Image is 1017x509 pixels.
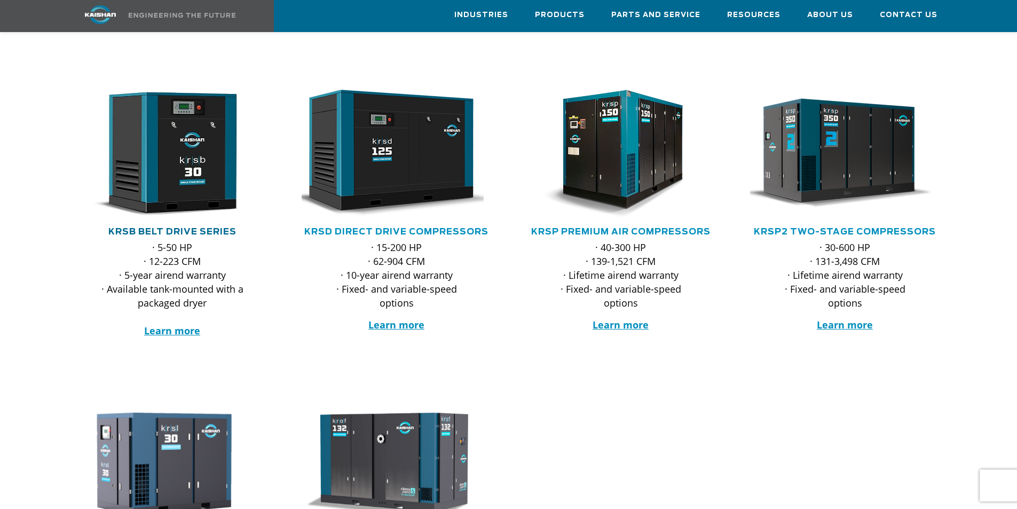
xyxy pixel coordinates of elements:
[294,90,484,218] img: krsd125
[69,90,259,218] img: krsb30
[99,240,246,338] p: · 5-50 HP · 12-223 CFM · 5-year airend warranty · Available tank-mounted with a packaged dryer
[77,90,267,218] div: krsb30
[535,1,585,29] a: Products
[60,5,140,24] img: kaishan logo
[129,13,235,18] img: Engineering the future
[518,90,708,218] img: krsp150
[526,90,716,218] div: krsp150
[323,240,470,310] p: · 15-200 HP · 62-904 CFM · 10-year airend warranty · Fixed- and variable-speed options
[771,240,919,310] p: · 30-600 HP · 131-3,498 CFM · Lifetime airend warranty · Fixed- and variable-speed options
[108,228,236,236] a: KRSB Belt Drive Series
[454,1,508,29] a: Industries
[742,90,932,218] img: krsp350
[611,1,700,29] a: Parts and Service
[807,1,853,29] a: About Us
[727,9,781,21] span: Resources
[817,318,873,331] a: Learn more
[880,9,937,21] span: Contact Us
[531,228,711,236] a: KRSP Premium Air Compressors
[368,318,424,331] a: Learn more
[302,90,492,218] div: krsd125
[304,228,488,236] a: KRSD Direct Drive Compressors
[727,1,781,29] a: Resources
[535,9,585,21] span: Products
[611,9,700,21] span: Parts and Service
[880,1,937,29] a: Contact Us
[807,9,853,21] span: About Us
[593,318,649,331] a: Learn more
[454,9,508,21] span: Industries
[754,228,936,236] a: KRSP2 Two-Stage Compressors
[750,90,940,218] div: krsp350
[144,324,200,337] a: Learn more
[547,240,695,310] p: · 40-300 HP · 139-1,521 CFM · Lifetime airend warranty · Fixed- and variable-speed options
